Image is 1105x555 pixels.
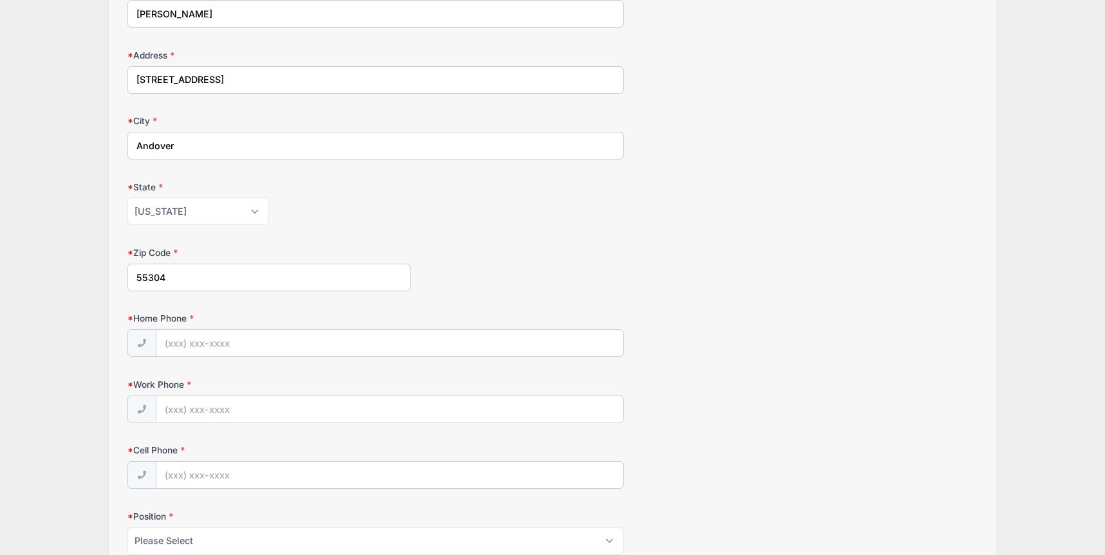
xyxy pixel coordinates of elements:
label: Position [127,510,411,523]
input: (xxx) xxx-xxxx [156,329,624,357]
label: Home Phone [127,312,411,325]
label: Cell Phone [127,444,411,457]
input: (xxx) xxx-xxxx [156,461,624,489]
label: Work Phone [127,378,411,391]
label: Address [127,49,411,62]
label: City [127,114,411,127]
input: xxxxx [127,264,411,291]
label: State [127,181,411,194]
label: Zip Code [127,246,411,259]
input: (xxx) xxx-xxxx [156,396,624,423]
